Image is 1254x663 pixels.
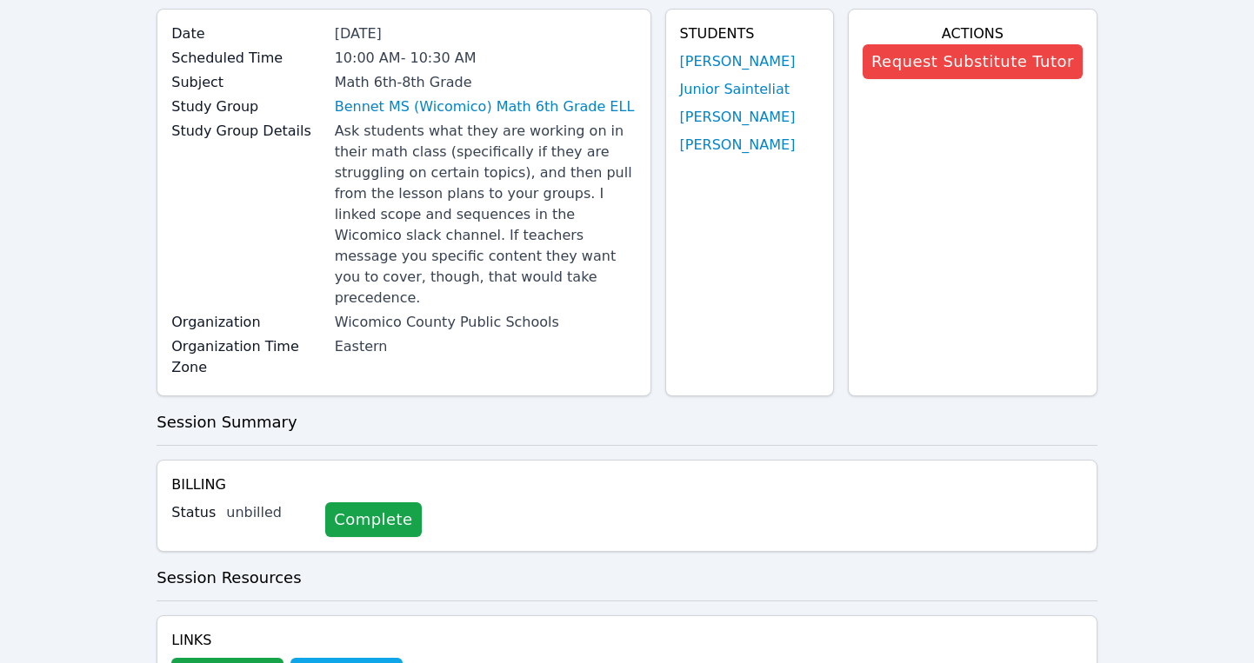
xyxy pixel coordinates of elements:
[680,51,796,72] a: [PERSON_NAME]
[335,48,637,69] div: 10:00 AM - 10:30 AM
[171,72,324,93] label: Subject
[863,23,1083,44] h4: Actions
[680,23,819,44] h4: Students
[171,312,324,333] label: Organization
[335,96,635,117] a: Bennet MS (Wicomico) Math 6th Grade ELL
[335,121,637,308] div: Ask students what they are working on in their math class (specifically if they are struggling on...
[335,23,637,44] div: [DATE]
[171,96,324,117] label: Study Group
[335,312,637,333] div: Wicomico County Public Schools
[680,107,796,128] a: [PERSON_NAME]
[171,336,324,378] label: Organization Time Zone
[171,474,1083,495] h4: Billing
[171,23,324,44] label: Date
[325,502,421,537] a: Complete
[680,135,796,156] a: [PERSON_NAME]
[863,44,1083,79] button: Request Substitute Tutor
[335,72,637,93] div: Math 6th-8th Grade
[171,48,324,69] label: Scheduled Time
[171,502,216,523] label: Status
[171,630,402,651] h4: Links
[171,121,324,142] label: Study Group Details
[680,79,790,100] a: Junior Sainteliat
[157,566,1097,590] h3: Session Resources
[335,336,637,357] div: Eastern
[157,410,1097,434] h3: Session Summary
[226,502,311,523] div: unbilled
